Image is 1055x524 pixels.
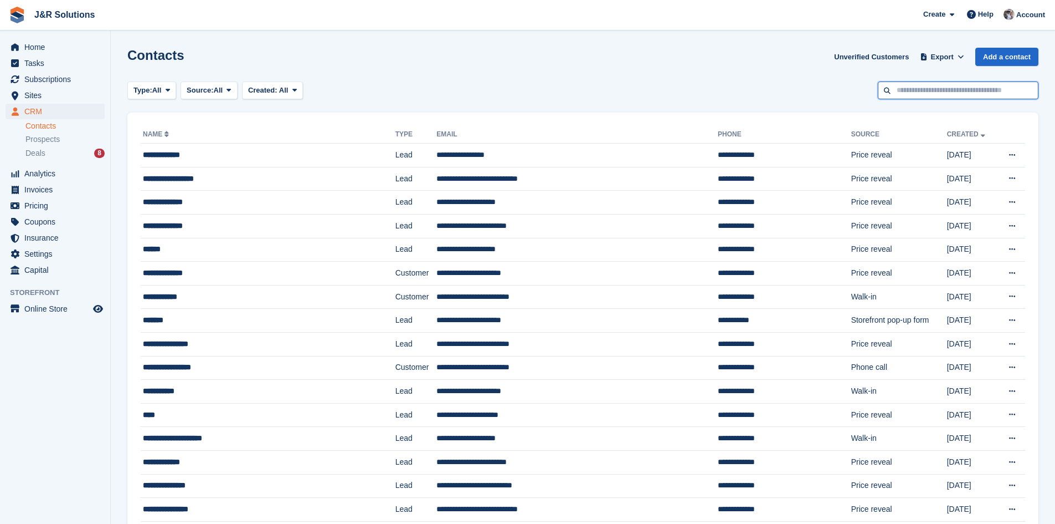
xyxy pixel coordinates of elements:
[851,144,947,167] td: Price reveal
[436,126,718,144] th: Email
[851,450,947,474] td: Price reveal
[947,427,997,451] td: [DATE]
[947,356,997,380] td: [DATE]
[6,55,105,71] a: menu
[851,380,947,404] td: Walk-in
[923,9,945,20] span: Create
[395,191,437,215] td: Lead
[248,86,277,94] span: Created:
[133,85,152,96] span: Type:
[24,72,91,87] span: Subscriptions
[214,85,223,96] span: All
[6,262,105,278] a: menu
[947,214,997,238] td: [DATE]
[24,88,91,103] span: Sites
[6,301,105,317] a: menu
[25,148,45,159] span: Deals
[395,474,437,498] td: Lead
[6,182,105,197] a: menu
[6,214,105,230] a: menu
[395,332,437,356] td: Lead
[395,380,437,404] td: Lead
[975,48,1038,66] a: Add a contact
[10,287,110,298] span: Storefront
[947,380,997,404] td: [DATE]
[395,126,437,144] th: Type
[851,474,947,498] td: Price reveal
[947,130,987,138] a: Created
[395,498,437,522] td: Lead
[30,6,99,24] a: J&R Solutions
[1016,9,1045,21] span: Account
[24,262,91,278] span: Capital
[143,130,171,138] a: Name
[947,144,997,167] td: [DATE]
[6,88,105,103] a: menu
[851,427,947,451] td: Walk-in
[851,191,947,215] td: Price reveal
[152,85,162,96] span: All
[6,72,105,87] a: menu
[918,48,966,66] button: Export
[947,238,997,262] td: [DATE]
[24,198,91,213] span: Pricing
[25,147,105,159] a: Deals 8
[6,166,105,181] a: menu
[6,104,105,119] a: menu
[947,262,997,286] td: [DATE]
[395,427,437,451] td: Lead
[24,230,91,246] span: Insurance
[24,182,91,197] span: Invoices
[395,144,437,167] td: Lead
[851,309,947,333] td: Storefront pop-up form
[24,104,91,119] span: CRM
[6,230,105,246] a: menu
[947,332,997,356] td: [DATE]
[395,309,437,333] td: Lead
[24,55,91,71] span: Tasks
[24,39,91,55] span: Home
[395,285,437,309] td: Customer
[395,450,437,474] td: Lead
[395,214,437,238] td: Lead
[91,302,105,316] a: Preview store
[242,82,303,100] button: Created: All
[1003,9,1015,20] img: Steve Revell
[830,48,913,66] a: Unverified Customers
[947,191,997,215] td: [DATE]
[851,126,947,144] th: Source
[395,238,437,262] td: Lead
[24,301,91,317] span: Online Store
[24,166,91,181] span: Analytics
[279,86,289,94] span: All
[947,167,997,191] td: [DATE]
[947,285,997,309] td: [DATE]
[24,214,91,230] span: Coupons
[9,7,25,23] img: stora-icon-8386f47178a22dfd0bd8f6a31ec36ba5ce8667c1dd55bd0f319d3a0aa187defe.svg
[718,126,851,144] th: Phone
[978,9,994,20] span: Help
[851,214,947,238] td: Price reveal
[851,403,947,427] td: Price reveal
[851,332,947,356] td: Price reveal
[94,149,105,158] div: 8
[931,52,954,63] span: Export
[851,498,947,522] td: Price reveal
[947,309,997,333] td: [DATE]
[24,246,91,262] span: Settings
[181,82,238,100] button: Source: All
[187,85,213,96] span: Source:
[851,285,947,309] td: Walk-in
[6,39,105,55] a: menu
[947,403,997,427] td: [DATE]
[127,48,184,63] h1: Contacts
[395,403,437,427] td: Lead
[851,262,947,286] td: Price reveal
[6,198,105,213] a: menu
[395,167,437,191] td: Lead
[25,134,105,145] a: Prospects
[127,82,176,100] button: Type: All
[395,262,437,286] td: Customer
[395,356,437,380] td: Customer
[6,246,105,262] a: menu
